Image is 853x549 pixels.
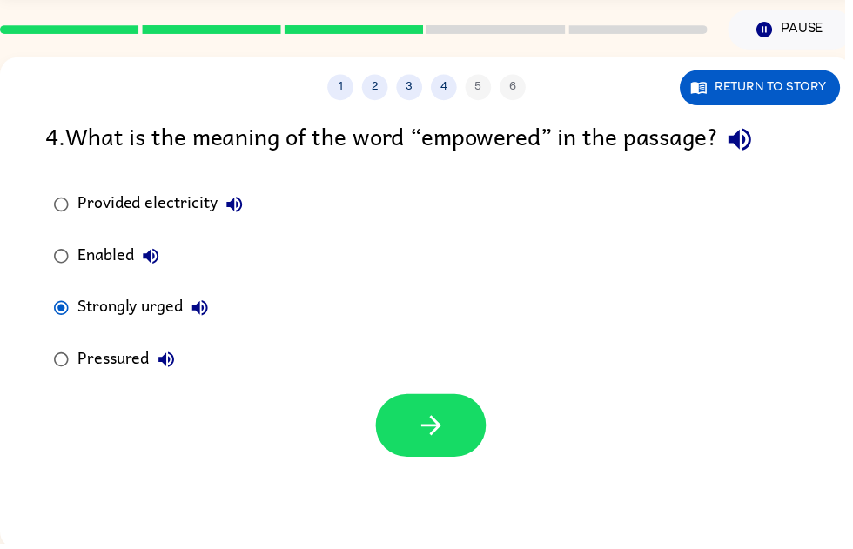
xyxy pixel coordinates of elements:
button: 3 [400,75,426,101]
button: Pressured [151,345,185,380]
div: Provided electricity [78,189,254,224]
div: Pressured [78,345,185,380]
button: Return to story [687,70,849,106]
button: 4 [435,75,461,101]
div: Enabled [78,241,170,276]
button: Strongly urged [185,293,219,328]
div: 4 . What is the meaning of the word “empowered” in the passage? [46,118,816,163]
div: Strongly urged [78,293,219,328]
button: 1 [331,75,357,101]
button: 2 [366,75,392,101]
button: Enabled [135,241,170,276]
button: Provided electricity [219,189,254,224]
